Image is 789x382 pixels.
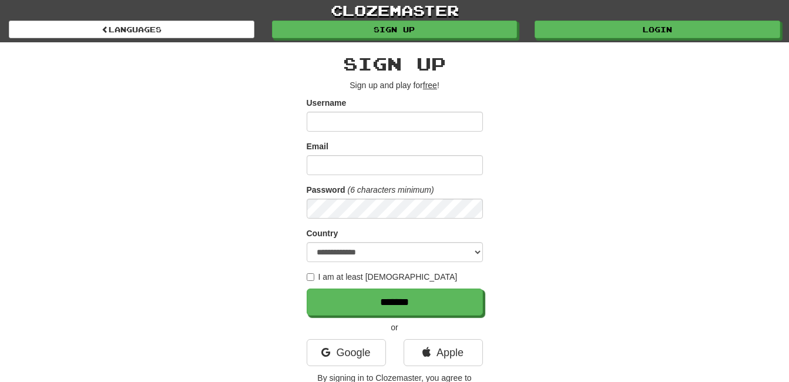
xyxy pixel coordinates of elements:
[307,339,386,366] a: Google
[307,140,328,152] label: Email
[307,321,483,333] p: or
[307,227,338,239] label: Country
[307,79,483,91] p: Sign up and play for !
[9,21,254,38] a: Languages
[307,184,345,196] label: Password
[307,271,458,283] label: I am at least [DEMOGRAPHIC_DATA]
[307,97,347,109] label: Username
[272,21,518,38] a: Sign up
[535,21,780,38] a: Login
[307,273,314,281] input: I am at least [DEMOGRAPHIC_DATA]
[423,81,437,90] u: free
[307,54,483,73] h2: Sign up
[348,185,434,195] em: (6 characters minimum)
[404,339,483,366] a: Apple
